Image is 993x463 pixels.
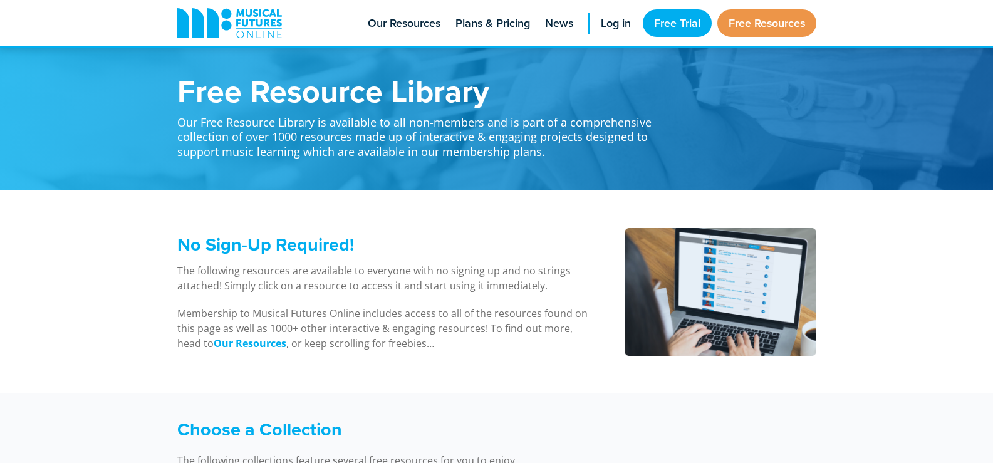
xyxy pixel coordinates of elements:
[717,9,816,37] a: Free Resources
[455,15,530,32] span: Plans & Pricing
[214,336,286,350] strong: Our Resources
[177,306,593,351] p: Membership to Musical Futures Online includes access to all of the resources found on this page a...
[214,336,286,351] a: Our Resources
[177,263,593,293] p: The following resources are available to everyone with no signing up and no strings attached! Sim...
[177,231,354,258] span: No Sign-Up Required!
[545,15,573,32] span: News
[177,75,666,107] h1: Free Resource Library
[601,15,631,32] span: Log in
[643,9,712,37] a: Free Trial
[177,419,666,440] h3: Choose a Collection
[177,107,666,159] p: Our Free Resource Library is available to all non-members and is part of a comprehensive collecti...
[368,15,440,32] span: Our Resources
